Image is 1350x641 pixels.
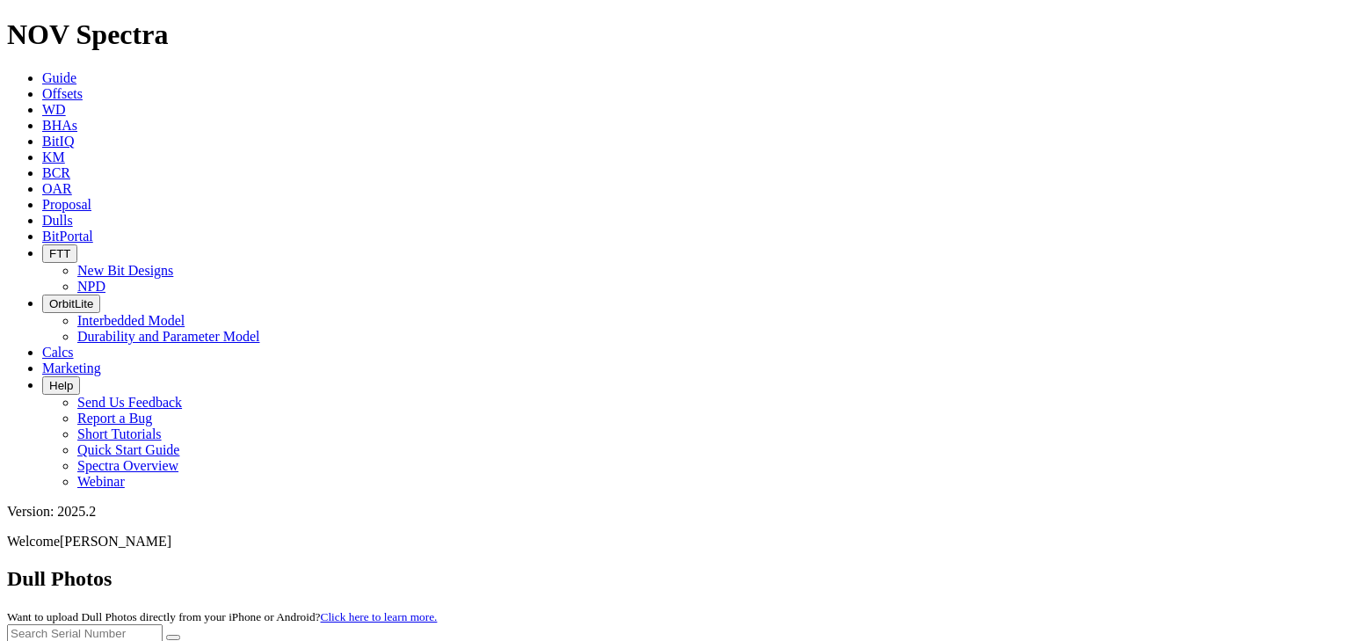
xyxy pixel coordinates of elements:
a: Short Tutorials [77,426,162,441]
a: BitIQ [42,134,74,149]
a: Click here to learn more. [321,610,438,623]
a: Quick Start Guide [77,442,179,457]
a: OAR [42,181,72,196]
a: Marketing [42,361,101,375]
span: Help [49,379,73,392]
a: Spectra Overview [77,458,178,473]
a: Proposal [42,197,91,212]
a: KM [42,149,65,164]
a: Dulls [42,213,73,228]
span: [PERSON_NAME] [60,534,171,549]
a: NPD [77,279,105,294]
a: Report a Bug [77,411,152,426]
h1: NOV Spectra [7,18,1343,51]
button: Help [42,376,80,395]
a: BHAs [42,118,77,133]
span: FTT [49,247,70,260]
a: Offsets [42,86,83,101]
a: BCR [42,165,70,180]
a: WD [42,102,66,117]
p: Welcome [7,534,1343,550]
a: Guide [42,70,76,85]
a: Interbedded Model [77,313,185,328]
a: Send Us Feedback [77,395,182,410]
span: OrbitLite [49,297,93,310]
a: New Bit Designs [77,263,173,278]
div: Version: 2025.2 [7,504,1343,520]
a: BitPortal [42,229,93,244]
small: Want to upload Dull Photos directly from your iPhone or Android? [7,610,437,623]
a: Webinar [77,474,125,489]
a: Calcs [42,345,74,360]
a: Durability and Parameter Model [77,329,260,344]
button: OrbitLite [42,295,100,313]
h2: Dull Photos [7,567,1343,591]
button: FTT [42,244,77,263]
